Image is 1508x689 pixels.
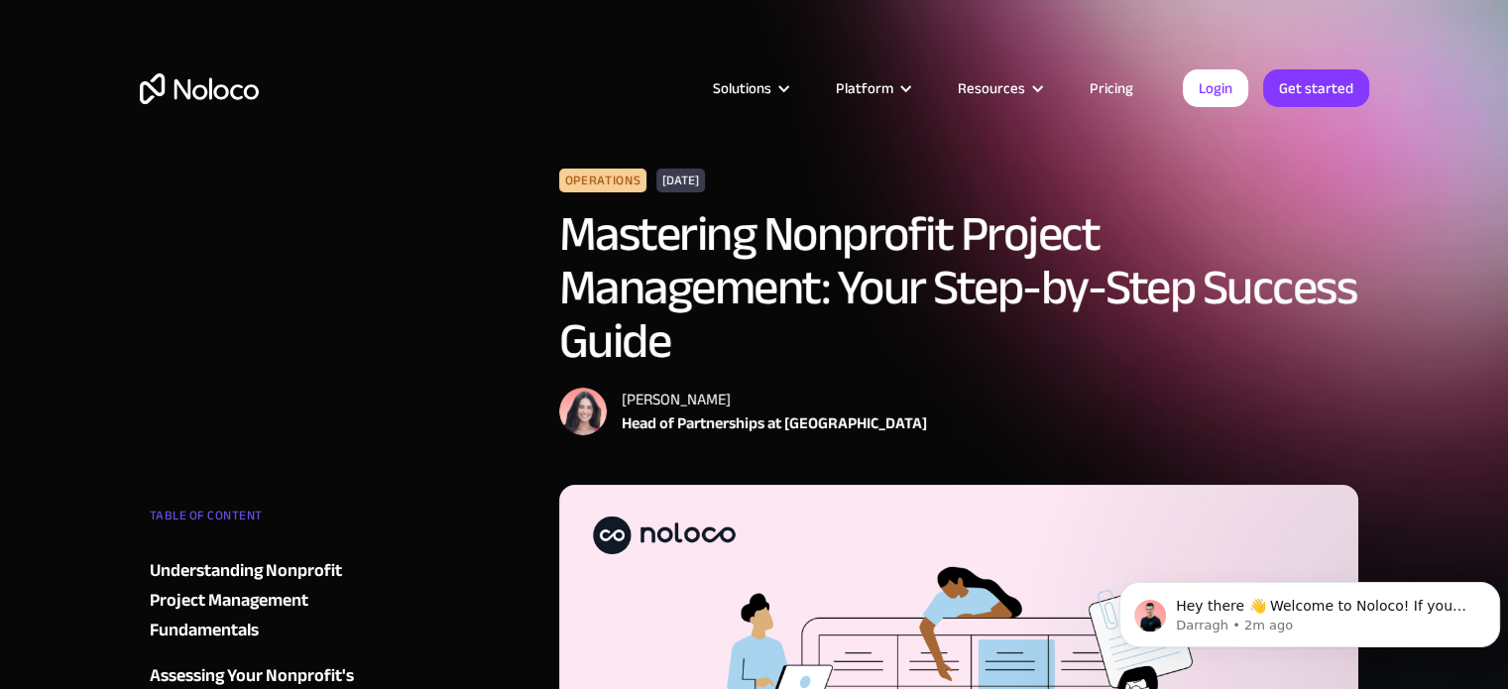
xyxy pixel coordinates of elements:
div: Head of Partnerships at [GEOGRAPHIC_DATA] [622,411,927,435]
div: TABLE OF CONTENT [150,501,390,540]
div: Resources [933,75,1065,101]
a: Get started [1263,69,1369,107]
div: Platform [836,75,893,101]
div: Solutions [713,75,771,101]
iframe: Intercom notifications message [1111,540,1508,679]
div: Resources [958,75,1025,101]
div: Platform [811,75,933,101]
h1: Mastering Nonprofit Project Management: Your Step-by-Step Success Guide [559,207,1359,368]
a: Login [1183,69,1248,107]
a: Understanding Nonprofit Project Management Fundamentals [150,556,390,645]
a: Pricing [1065,75,1158,101]
a: home [140,73,259,104]
div: Solutions [688,75,811,101]
div: [PERSON_NAME] [622,388,927,411]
